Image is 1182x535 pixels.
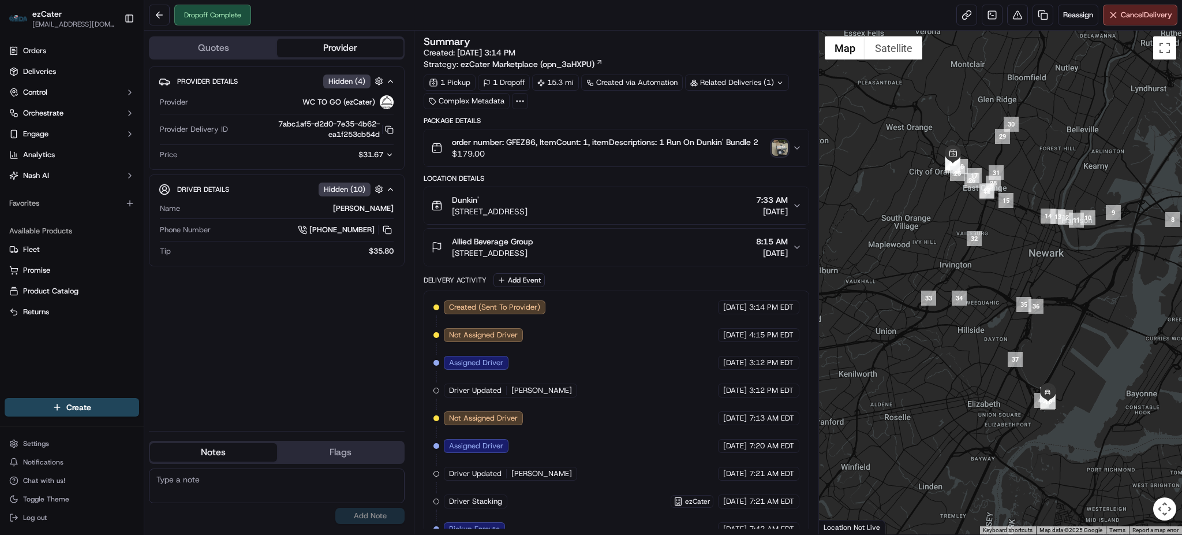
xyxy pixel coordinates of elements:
[160,203,180,214] span: Name
[115,196,140,205] span: Pylon
[723,413,747,423] span: [DATE]
[23,513,47,522] span: Log out
[32,20,115,29] button: [EMAIL_ADDRESS][DOMAIN_NAME]
[998,193,1013,208] div: 15
[298,224,394,236] a: [PHONE_NUMBER]
[23,476,65,485] span: Chat with us!
[964,173,979,188] div: 26
[457,47,515,58] span: [DATE] 3:14 PM
[1039,527,1102,533] span: Map data ©2025 Google
[452,148,758,159] span: $179.00
[159,72,395,91] button: Provider DetailsHidden (4)
[511,469,572,479] span: [PERSON_NAME]
[749,358,794,368] span: 3:12 PM EDT
[685,497,710,506] span: ezCater
[581,75,683,91] a: Created via Automation
[967,168,982,183] div: 17
[5,222,139,240] div: Available Products
[452,194,479,206] span: Dunkin'
[424,75,476,91] div: 1 Pickup
[749,385,794,396] span: 3:12 PM EDT
[449,413,518,423] span: Not Assigned Driver
[1080,210,1095,225] div: 10
[5,303,139,321] button: Returns
[233,119,394,140] button: 7abc1af5-d2d0-7e35-4b62-ea1f253cb54d
[39,110,189,122] div: Start new chat
[9,265,134,276] a: Promise
[1058,210,1073,225] div: 12
[749,302,794,313] span: 3:14 PM EDT
[328,76,365,87] span: Hidden ( 4 )
[1058,5,1098,25] button: Reassign
[723,385,747,396] span: [DATE]
[81,195,140,205] a: Powered byPylon
[5,83,139,102] button: Control
[23,265,50,276] span: Promise
[5,473,139,489] button: Chat with us!
[983,526,1033,534] button: Keyboard shortcuts
[5,146,139,164] a: Analytics
[1063,10,1093,20] span: Reassign
[995,129,1010,144] div: 29
[1109,527,1125,533] a: Terms (opens in new tab)
[175,246,394,257] div: $35.80
[23,244,40,255] span: Fleet
[424,129,808,166] button: order number: GFEZ86, ItemCount: 1, itemDescriptions: 1 Run On Dunkin' Bundle 2$179.00photo_proof...
[177,185,229,194] span: Driver Details
[424,58,603,70] div: Strategy:
[380,95,394,109] img: profile_wctogo_shipday.jpg
[449,385,502,396] span: Driver Updated
[1069,213,1084,228] div: 11
[756,247,788,259] span: [DATE]
[302,97,375,107] span: WC TO GO (ezCater)
[921,291,936,306] div: 33
[945,158,960,173] div: 24
[5,510,139,526] button: Log out
[9,15,28,23] img: ezCater
[292,150,394,160] button: $31.67
[109,168,185,179] span: API Documentation
[723,302,747,313] span: [DATE]
[12,110,32,131] img: 1736555255976-a54dd68f-1ca7-489b-9aae-adbdc363a1c4
[424,116,809,125] div: Package Details
[23,150,55,160] span: Analytics
[452,236,533,247] span: Allied Beverage Group
[979,183,994,198] div: 27
[5,5,119,32] button: ezCaterezCater[EMAIL_ADDRESS][DOMAIN_NAME]
[1040,395,1055,410] div: 41
[461,58,594,70] span: ezCater Marketplace (opn_3aHXPU)
[674,497,710,506] button: ezCater
[5,104,139,122] button: Orchestrate
[452,206,528,217] span: [STREET_ADDRESS]
[452,247,533,259] span: [STREET_ADDRESS]
[5,491,139,507] button: Toggle Theme
[986,176,1001,191] div: 28
[324,184,365,195] span: Hidden ( 10 )
[819,520,885,534] div: Location Not Live
[749,330,794,340] span: 4:15 PM EDT
[967,231,982,246] div: 32
[989,165,1004,180] div: 31
[5,194,139,213] div: Favorites
[277,443,404,462] button: Flags
[5,282,139,300] button: Product Catalog
[358,150,383,159] span: $31.67
[1034,393,1049,408] div: 40
[1016,297,1031,312] div: 35
[723,358,747,368] span: [DATE]
[5,166,139,185] button: Nash AI
[5,261,139,280] button: Promise
[749,469,794,479] span: 7:21 AM EDT
[723,524,747,534] span: [DATE]
[1153,36,1176,60] button: Toggle fullscreen view
[1121,10,1172,20] span: Cancel Delivery
[1028,299,1043,314] div: 36
[1165,212,1180,227] div: 8
[12,46,210,65] p: Welcome 👋
[749,441,794,451] span: 7:20 AM EDT
[1041,209,1056,224] div: 14
[323,74,386,88] button: Hidden (4)
[277,39,404,57] button: Provider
